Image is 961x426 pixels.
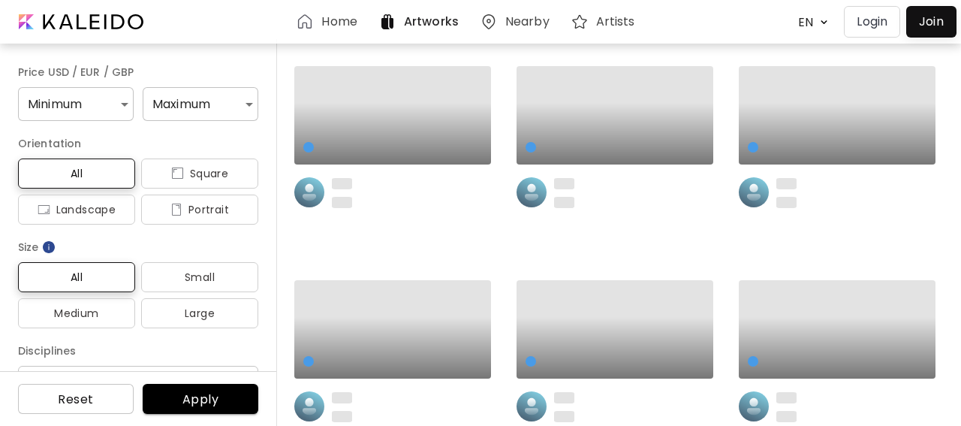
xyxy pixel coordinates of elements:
span: Medium [30,304,123,322]
button: Apply [143,384,258,414]
span: Reset [30,391,122,407]
button: All [18,262,135,292]
button: iconLandscape [18,195,135,225]
h6: Orientation [18,134,258,153]
h6: Disciplines [18,342,258,360]
button: Reset [18,384,134,414]
h6: Price USD / EUR / GBP [18,63,258,81]
span: All [30,268,123,286]
span: Portrait [153,201,246,219]
a: Login [844,6,906,38]
h6: Size [18,238,258,256]
span: Square [153,165,246,183]
span: Landscape [30,201,123,219]
div: EN [791,9,816,35]
button: Large [141,298,258,328]
a: Artists [571,13,641,31]
p: Login [857,13,887,31]
button: Medium [18,298,135,328]
button: iconPortrait [141,195,258,225]
img: arrow down [816,15,832,29]
div: Minimum [18,87,134,121]
a: Artworks [378,13,465,31]
span: Apply [155,391,246,407]
span: All [30,165,123,183]
a: Nearby [480,13,556,31]
img: icon [171,168,184,180]
h6: Nearby [505,16,550,28]
h6: Artworks [404,16,459,28]
div: Maximum [143,87,258,121]
a: Join [906,6,956,38]
button: Login [844,6,900,38]
span: Small [153,268,246,286]
button: iconSquare [141,159,258,189]
img: info [41,240,56,255]
img: icon [38,204,50,216]
img: icon [170,204,182,216]
button: Small [141,262,258,292]
h6: Artists [596,16,635,28]
h6: Home [321,16,357,28]
span: Large [153,304,246,322]
button: All [18,159,135,189]
a: Home [296,13,363,31]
